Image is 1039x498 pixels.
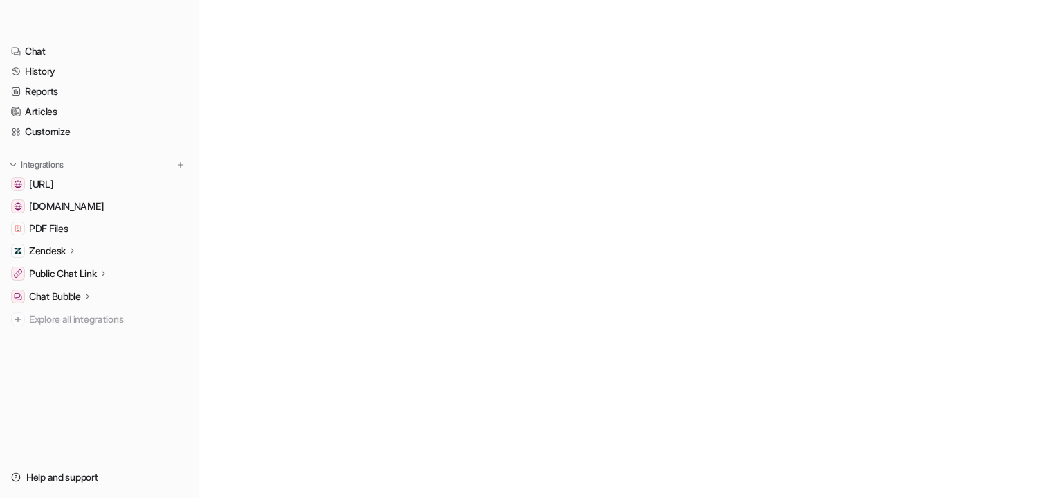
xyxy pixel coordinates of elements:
[6,158,68,172] button: Integrations
[29,177,54,191] span: [URL]
[29,244,66,258] p: Zendesk
[6,42,193,61] a: Chat
[6,197,193,216] a: help.cartoncloud.com[DOMAIN_NAME]
[14,180,22,188] img: dashboard.eesel.ai
[11,312,25,326] img: explore all integrations
[6,219,193,238] a: PDF FilesPDF Files
[29,222,68,235] span: PDF Files
[14,292,22,301] img: Chat Bubble
[14,202,22,211] img: help.cartoncloud.com
[6,310,193,329] a: Explore all integrations
[21,159,64,170] p: Integrations
[14,224,22,233] img: PDF Files
[29,308,187,330] span: Explore all integrations
[14,247,22,255] img: Zendesk
[29,290,81,303] p: Chat Bubble
[6,82,193,101] a: Reports
[6,122,193,141] a: Customize
[6,175,193,194] a: dashboard.eesel.ai[URL]
[29,267,97,281] p: Public Chat Link
[6,102,193,121] a: Articles
[6,468,193,487] a: Help and support
[6,62,193,81] a: History
[14,269,22,278] img: Public Chat Link
[176,160,185,170] img: menu_add.svg
[29,199,104,213] span: [DOMAIN_NAME]
[8,160,18,170] img: expand menu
